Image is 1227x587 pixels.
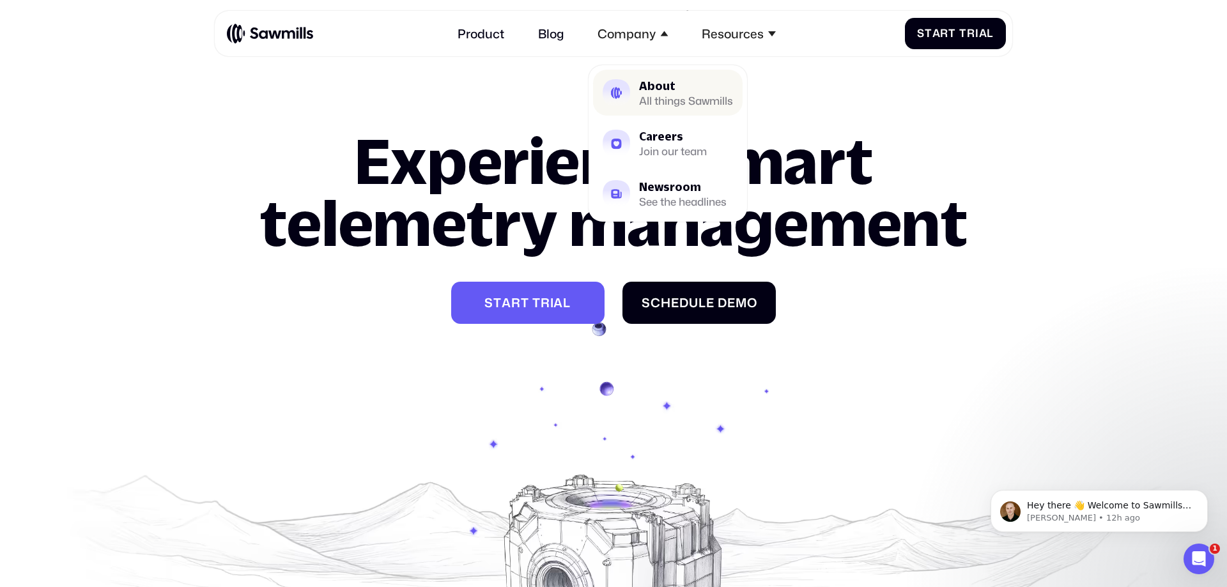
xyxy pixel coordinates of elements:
div: Newsroom [639,181,727,192]
span: a [979,27,987,40]
iframe: Intercom live chat [1184,544,1214,574]
a: Starttrial [451,282,605,324]
p: Message from Winston, sent 12h ago [56,49,220,61]
a: Blog [529,17,573,50]
span: e [706,295,714,310]
span: i [550,295,554,310]
span: r [511,295,521,310]
span: t [925,27,932,40]
span: S [484,295,493,310]
span: a [550,8,557,23]
span: d [718,295,727,310]
span: m [736,295,747,310]
span: t [626,8,634,23]
span: t [521,295,529,310]
div: Careers [639,131,707,142]
span: e [596,8,603,23]
span: r [588,8,596,23]
span: 1 [1210,544,1220,554]
span: l [987,27,994,40]
div: About [639,80,733,91]
span: r [967,27,975,40]
span: c [642,8,649,23]
span: t [532,295,541,310]
span: R [534,8,542,23]
iframe: Intercom notifications message [971,463,1227,553]
span: t [493,295,502,310]
span: a [611,8,619,23]
span: d [679,295,689,310]
a: Product [449,17,514,50]
span: i [975,27,979,40]
span: d [557,8,565,23]
div: Join our team [639,146,707,156]
span: T [959,27,967,40]
span: e [671,295,679,310]
a: AboutAll things Sawmills [593,70,742,116]
span: e [657,8,665,23]
a: CareersJoin our team [593,121,742,167]
span: l [698,295,706,310]
span: s [665,8,672,23]
span: u [689,295,698,310]
span: r [619,8,626,23]
span: o [747,295,757,310]
span: m [573,8,580,23]
div: List [215,4,1012,26]
span: o [580,8,588,23]
span: a [932,27,941,40]
span: r [940,27,948,40]
span: t [948,27,956,40]
span: e [727,295,736,310]
nav: Company [589,50,747,222]
span: r [541,295,550,310]
h2: Experience smart telemetry management [215,130,1012,254]
span: S [642,295,651,310]
span: l [649,8,657,23]
span: l [563,295,571,310]
a: Scheduledemo [622,282,776,324]
div: Resources [702,26,764,41]
span: i [634,8,642,23]
span: a [502,295,511,310]
span: Hey there 👋 Welcome to Sawmills. The smart telemetry management platform that solves cost, qualit... [56,37,220,111]
div: Company [589,17,677,50]
div: All things Sawmills [639,96,733,105]
span: S [917,27,925,40]
span: h [661,295,671,310]
span: a [553,295,563,310]
span: e [542,8,550,23]
div: Company [598,26,656,41]
div: See the headlines [639,197,727,206]
span: c [651,295,661,310]
a: StartTrial [905,18,1007,49]
div: Resources [693,17,785,50]
a: NewsroomSee the headlines [593,171,742,217]
a: Next Page [534,4,692,26]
